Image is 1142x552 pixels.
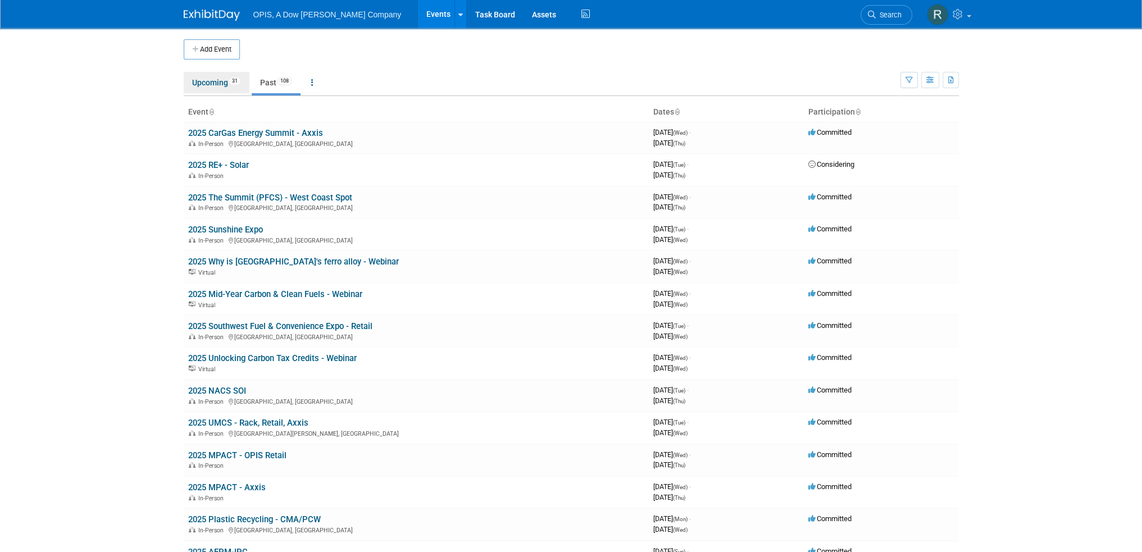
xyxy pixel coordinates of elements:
[673,269,688,275] span: (Wed)
[689,450,691,459] span: -
[673,323,685,329] span: (Tue)
[653,450,691,459] span: [DATE]
[808,482,852,491] span: Committed
[188,225,263,235] a: 2025 Sunshine Expo
[653,493,685,501] span: [DATE]
[208,107,214,116] a: Sort by Event Name
[808,353,852,362] span: Committed
[687,418,689,426] span: -
[689,353,691,362] span: -
[653,171,685,179] span: [DATE]
[198,334,227,341] span: In-Person
[653,321,689,330] span: [DATE]
[861,5,912,25] a: Search
[188,428,644,437] div: [GEOGRAPHIC_DATA][PERSON_NAME], [GEOGRAPHIC_DATA]
[198,462,227,469] span: In-Person
[674,107,680,116] a: Sort by Start Date
[689,128,691,136] span: -
[673,462,685,468] span: (Thu)
[188,160,249,170] a: 2025 RE+ - Solar
[808,193,852,201] span: Committed
[188,514,321,524] a: 2025 Plastic Recycling - CMA/PCW
[673,172,685,179] span: (Thu)
[673,527,688,533] span: (Wed)
[188,128,323,138] a: 2025 CarGas Energy Summit - Axxis
[673,162,685,168] span: (Tue)
[673,291,688,297] span: (Wed)
[198,269,219,276] span: Virtual
[808,321,852,330] span: Committed
[653,396,685,405] span: [DATE]
[653,160,689,168] span: [DATE]
[653,300,688,308] span: [DATE]
[689,289,691,298] span: -
[188,257,399,267] a: 2025 Why is [GEOGRAPHIC_DATA]'s ferro alloy - Webinar
[653,128,691,136] span: [DATE]
[649,103,804,122] th: Dates
[189,204,195,210] img: In-Person Event
[808,386,852,394] span: Committed
[189,495,195,500] img: In-Person Event
[673,398,685,404] span: (Thu)
[188,332,644,341] div: [GEOGRAPHIC_DATA], [GEOGRAPHIC_DATA]
[653,257,691,265] span: [DATE]
[198,366,219,373] span: Virtual
[188,386,246,396] a: 2025 NACS SOI
[808,128,852,136] span: Committed
[229,77,241,85] span: 31
[189,398,195,404] img: In-Person Event
[198,430,227,437] span: In-Person
[673,495,685,501] span: (Thu)
[188,353,357,363] a: 2025 Unlocking Carbon Tax Credits - Webinar
[653,267,688,276] span: [DATE]
[673,452,688,458] span: (Wed)
[689,482,691,491] span: -
[184,39,240,60] button: Add Event
[188,321,372,331] a: 2025 Southwest Fuel & Convenience Expo - Retail
[653,225,689,233] span: [DATE]
[673,355,688,361] span: (Wed)
[689,257,691,265] span: -
[198,172,227,180] span: In-Person
[653,514,691,523] span: [DATE]
[188,139,644,148] div: [GEOGRAPHIC_DATA], [GEOGRAPHIC_DATA]
[188,525,644,534] div: [GEOGRAPHIC_DATA], [GEOGRAPHIC_DATA]
[189,140,195,146] img: In-Person Event
[673,226,685,232] span: (Tue)
[673,419,685,426] span: (Tue)
[188,418,308,428] a: 2025 UMCS - Rack, Retail, Axxis
[253,10,402,19] span: OPIS, A Dow [PERSON_NAME] Company
[689,514,691,523] span: -
[673,194,688,200] span: (Wed)
[188,203,644,212] div: [GEOGRAPHIC_DATA], [GEOGRAPHIC_DATA]
[198,527,227,534] span: In-Person
[189,462,195,468] img: In-Person Event
[808,514,852,523] span: Committed
[189,430,195,436] img: In-Person Event
[673,430,688,436] span: (Wed)
[673,516,688,522] span: (Mon)
[188,193,352,203] a: 2025 The Summit (PFCS) - West Coast Spot
[189,366,195,371] img: Virtual Event
[687,386,689,394] span: -
[673,204,685,211] span: (Thu)
[188,450,286,460] a: 2025 MPACT - OPIS Retail
[687,225,689,233] span: -
[855,107,861,116] a: Sort by Participation Type
[189,269,195,275] img: Virtual Event
[876,11,902,19] span: Search
[189,172,195,178] img: In-Person Event
[188,482,266,492] a: 2025 MPACT - Axxis
[808,160,854,168] span: Considering
[189,527,195,532] img: In-Person Event
[653,193,691,201] span: [DATE]
[808,418,852,426] span: Committed
[927,4,948,25] img: Renee Ortner
[653,139,685,147] span: [DATE]
[252,72,301,93] a: Past108
[808,257,852,265] span: Committed
[653,235,688,244] span: [DATE]
[689,193,691,201] span: -
[189,334,195,339] img: In-Person Event
[673,334,688,340] span: (Wed)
